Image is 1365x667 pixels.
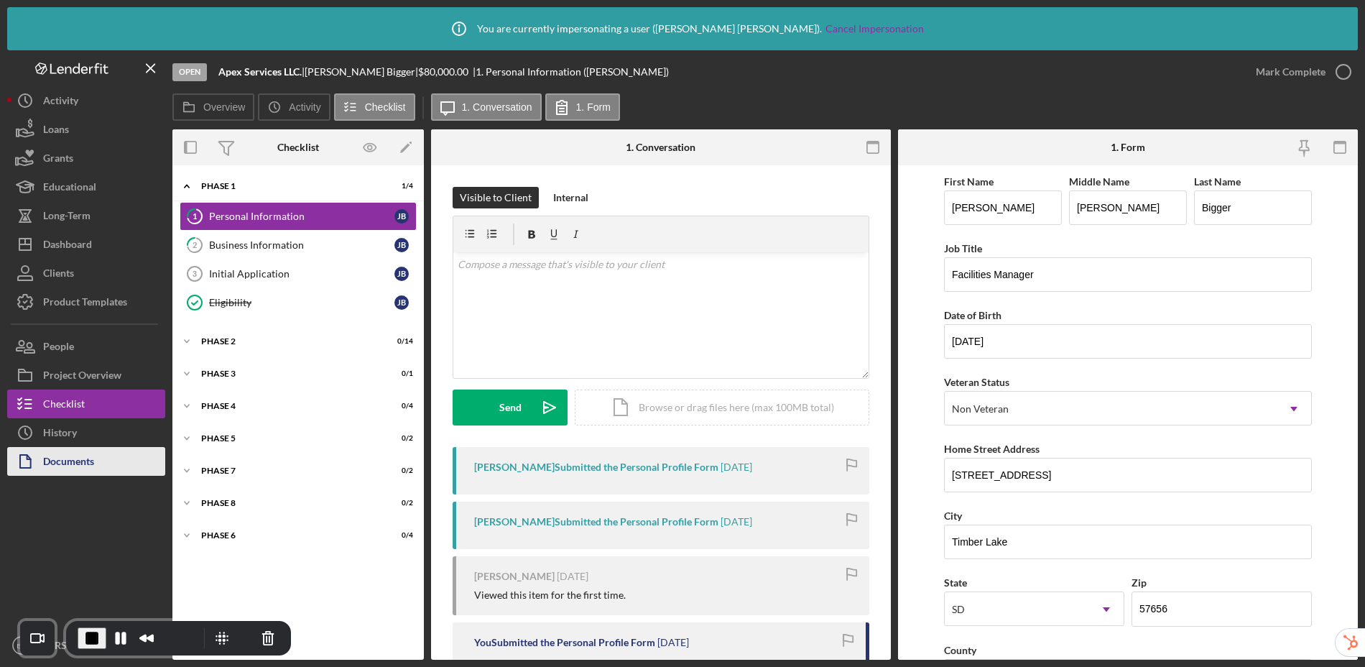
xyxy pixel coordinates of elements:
div: You Submitted the Personal Profile Form [474,637,655,648]
label: City [944,510,962,522]
label: Job Title [944,242,982,254]
button: EN[PERSON_NAME] [7,631,165,660]
time: 2025-08-12 19:22 [657,637,689,648]
div: Viewed this item for the first time. [474,589,626,601]
div: Grants [43,144,73,176]
div: [PERSON_NAME] Submitted the Personal Profile Form [474,516,718,528]
time: 2025-08-12 19:28 [557,571,588,582]
a: Product Templates [7,287,165,316]
button: Project Overview [7,361,165,390]
button: Checklist [334,93,415,121]
div: [PERSON_NAME] Bigger | [305,66,418,78]
div: Send [499,390,522,425]
a: Cancel Impersonation [825,23,924,34]
button: 1. Form [545,93,620,121]
button: Clients [7,259,165,287]
div: Loans [43,115,69,147]
div: 0 / 14 [387,337,413,346]
tspan: 2 [193,240,197,249]
div: Personal Information [209,211,394,222]
div: History [43,418,77,451]
div: Phase 5 [201,434,377,443]
button: Mark Complete [1241,57,1358,86]
div: Internal [553,187,588,208]
a: Activity [7,86,165,115]
div: Phase 6 [201,531,377,540]
button: 1. Conversation [431,93,542,121]
div: People [43,332,74,364]
div: Documents [43,447,94,479]
div: Long-Term [43,201,91,234]
div: 1. Conversation [626,142,695,153]
label: Date of Birth [944,309,1001,321]
button: Overview [172,93,254,121]
div: Open [172,63,207,81]
div: 0 / 2 [387,466,413,475]
div: Initial Application [209,268,394,280]
label: First Name [944,175,994,188]
div: Dashboard [43,230,92,262]
div: $80,000.00 [418,66,473,78]
button: Internal [546,187,596,208]
div: You are currently impersonating a user ( [PERSON_NAME] [PERSON_NAME] ). [441,11,924,47]
text: EN [17,642,26,650]
div: 0 / 4 [387,531,413,540]
tspan: 1 [193,211,197,221]
button: Grants [7,144,165,172]
time: 2025-08-12 19:30 [721,516,752,528]
button: Documents [7,447,165,476]
div: Mark Complete [1256,57,1325,86]
button: Long-Term [7,201,165,230]
button: Send [453,390,568,425]
div: 1 / 4 [387,182,413,190]
a: People [7,332,165,361]
div: Phase 8 [201,499,377,507]
div: J B [394,238,409,252]
div: Educational [43,172,96,205]
label: Middle Name [1069,175,1129,188]
div: 0 / 2 [387,434,413,443]
b: Apex Services LLC. [218,65,302,78]
label: Zip [1132,576,1147,589]
tspan: 3 [193,270,197,278]
label: 1. Conversation [462,101,532,113]
a: EligibilityJB [180,288,417,317]
div: Phase 4 [201,402,377,410]
label: 1. Form [576,101,611,113]
label: Home Street Address [944,443,1040,455]
div: 0 / 4 [387,402,413,410]
time: 2025-08-12 19:38 [721,461,752,473]
div: [PERSON_NAME] [474,571,555,582]
div: Product Templates [43,287,127,320]
div: Eligibility [209,297,394,308]
div: [PERSON_NAME] Submitted the Personal Profile Form [474,461,718,473]
div: Non Veteran [952,403,1009,415]
div: J B [394,209,409,224]
a: 1Personal InformationJB [180,202,417,231]
div: 1. Form [1111,142,1145,153]
button: Loans [7,115,165,144]
button: Visible to Client [453,187,539,208]
button: History [7,418,165,447]
label: Last Name [1194,175,1241,188]
div: Clients [43,259,74,291]
button: Educational [7,172,165,201]
div: 0 / 1 [387,369,413,378]
div: 0 / 2 [387,499,413,507]
label: County [944,644,976,656]
button: Checklist [7,390,165,418]
div: Visible to Client [460,187,532,208]
div: J B [394,267,409,281]
div: Business Information [209,239,394,251]
div: J B [394,295,409,310]
button: Activity [258,93,330,121]
div: | [218,66,305,78]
